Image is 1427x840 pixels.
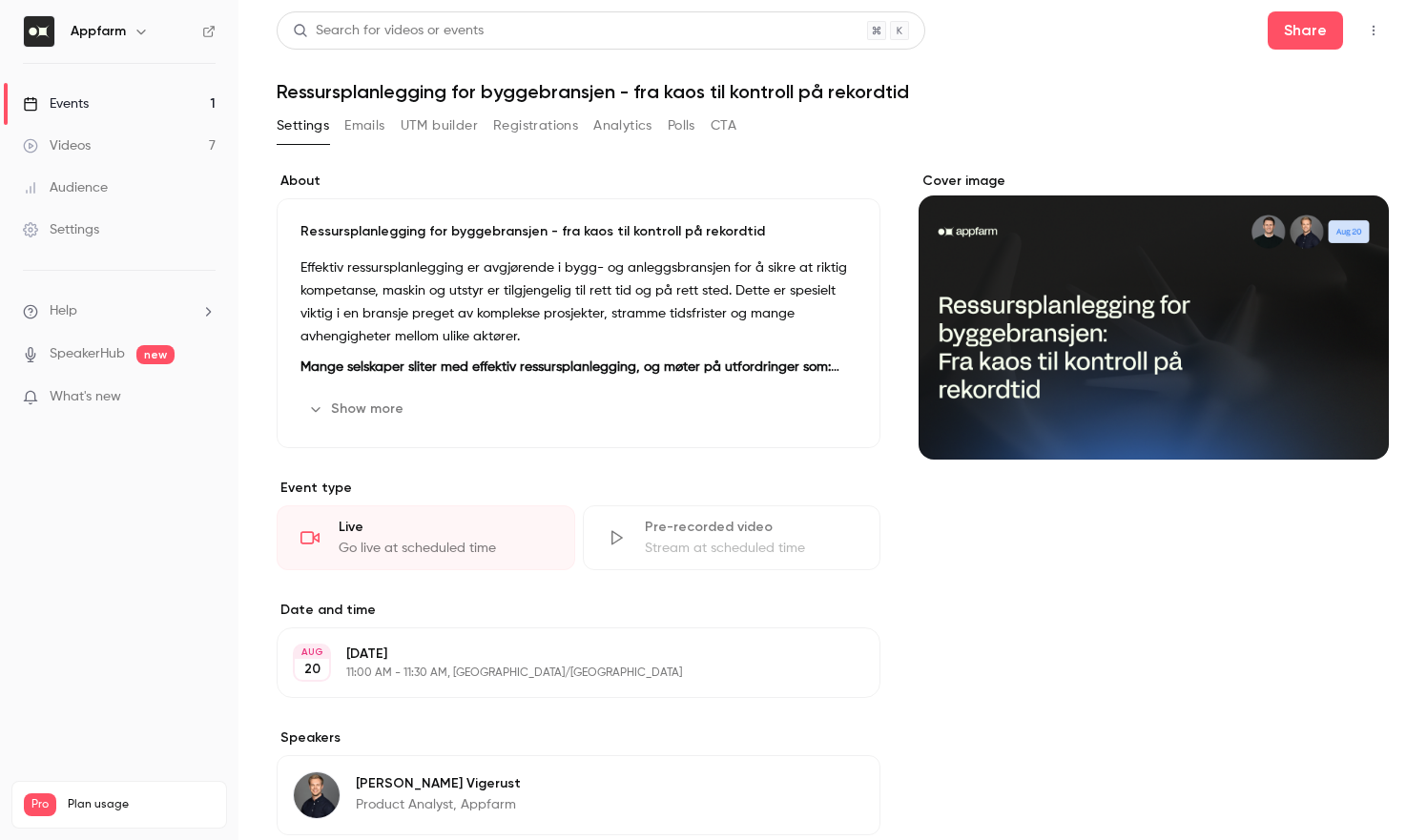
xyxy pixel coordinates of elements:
button: Polls [668,111,695,141]
section: Cover image [919,172,1389,460]
div: AUG [295,645,329,659]
img: Olav Vigerust [294,772,340,818]
img: Appfarm [24,16,54,47]
span: new [136,345,175,364]
p: Effektiv ressursplanlegging er avgjørende i bygg- og anleggsbransjen for å sikre at riktig kompet... [300,256,857,348]
span: Help [50,301,77,321]
button: Settings [277,111,329,141]
button: Share [1268,11,1343,50]
p: Event type [277,479,880,498]
div: Events [23,94,89,113]
button: CTA [711,111,736,141]
div: LiveGo live at scheduled time [277,505,575,570]
div: Stream at scheduled time [645,539,858,558]
label: About [277,172,880,191]
p: Ressursplanlegging for byggebransjen - fra kaos til kontroll på rekordtid [300,222,857,241]
button: Registrations [493,111,578,141]
label: Cover image [919,172,1389,191]
label: Date and time [277,601,880,620]
h1: Ressursplanlegging for byggebransjen - fra kaos til kontroll på rekordtid [277,80,1389,103]
p: 20 [304,660,321,679]
iframe: Noticeable Trigger [193,389,216,406]
div: Live [339,518,551,537]
button: Show more [300,394,415,424]
p: [DATE] [346,645,779,664]
div: Search for videos or events [293,21,484,41]
label: Speakers [277,728,880,748]
div: Videos [23,136,91,155]
li: help-dropdown-opener [23,301,216,321]
button: UTM builder [401,111,478,141]
button: Analytics [593,111,652,141]
div: Pre-recorded video [645,518,858,537]
p: [PERSON_NAME] Vigerust [356,774,521,793]
div: Go live at scheduled time [339,539,551,558]
div: Olav Vigerust[PERSON_NAME] VigerustProduct Analyst, Appfarm [277,755,880,835]
div: Pre-recorded videoStream at scheduled time [583,505,881,570]
span: Plan usage [68,797,215,812]
span: Pro [24,793,56,816]
span: What's new [50,387,121,407]
strong: Mange selskaper sliter med effektiv ressursplanlegging, og møter på utfordringer som: [300,360,839,374]
a: SpeakerHub [50,344,125,364]
button: Emails [344,111,384,141]
p: Product Analyst, Appfarm [356,795,521,814]
h6: Appfarm [71,22,126,41]
div: Settings [23,220,99,239]
div: Audience [23,178,108,197]
p: 11:00 AM - 11:30 AM, [GEOGRAPHIC_DATA]/[GEOGRAPHIC_DATA] [346,666,779,681]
